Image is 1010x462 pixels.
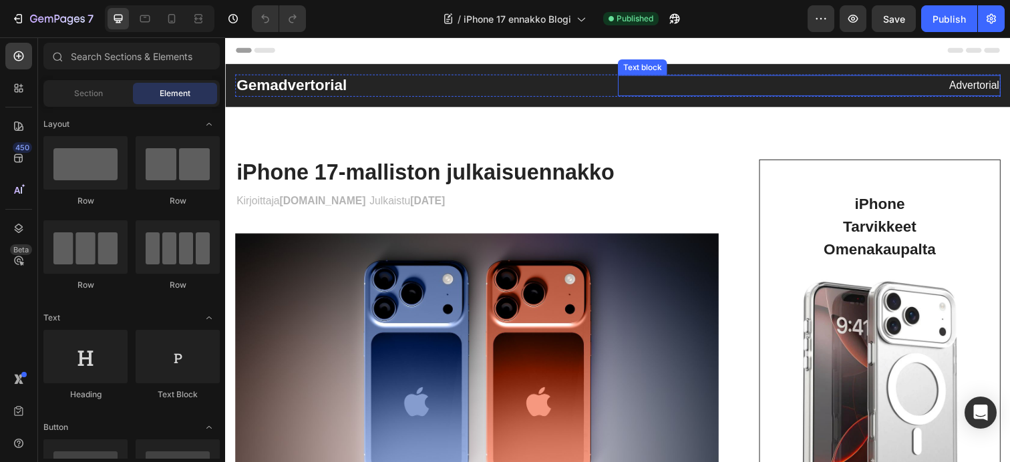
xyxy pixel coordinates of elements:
strong: [DOMAIN_NAME] [55,162,144,173]
div: Heading [43,389,128,401]
div: Row [136,279,220,291]
p: Julkaistu [147,158,224,178]
div: 450 [13,142,32,153]
strong: [DATE] [189,162,224,173]
button: Save [872,5,916,32]
div: Row [136,195,220,207]
span: iPhone 17 ennakko Blogi [464,12,571,26]
span: / [458,12,461,26]
span: Published [617,13,653,25]
input: Search Sections & Elements [43,43,220,69]
div: Text block [403,25,448,37]
p: 7 [88,11,94,27]
p: Kirjoittaja [11,158,143,178]
span: Toggle open [198,113,220,135]
div: Beta [10,244,32,255]
span: Toggle open [198,307,220,328]
div: Undo/Redo [252,5,306,32]
p: Advertorial [402,40,790,59]
div: Row [43,279,128,291]
div: Open Intercom Messenger [965,397,997,429]
div: Row [43,195,128,207]
span: Section [74,87,103,99]
h2: iPhone 17-malliston julkaisuennakko [10,125,504,152]
div: Text Block [136,389,220,401]
div: Publish [933,12,966,26]
span: Button [43,421,68,433]
span: Save [883,13,905,25]
button: 7 [5,5,100,32]
span: Layout [43,118,69,130]
span: Toggle open [198,417,220,438]
span: Text [43,312,60,324]
button: Publish [921,5,977,32]
iframe: Design area [225,37,1010,462]
span: Element [160,87,190,99]
h2: iPhone Tarvikkeet Omenakaupalta [609,158,727,230]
